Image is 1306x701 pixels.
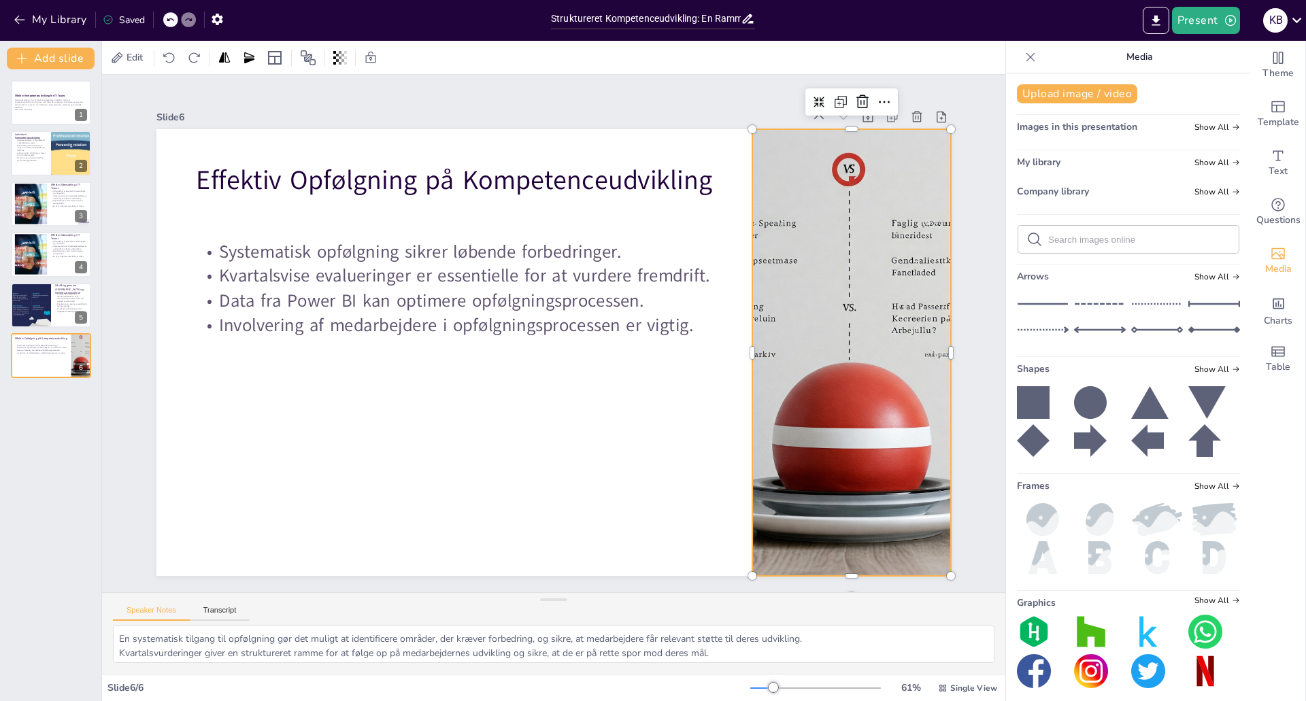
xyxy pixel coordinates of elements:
[11,333,91,378] div: https://cdn.sendsteps.com/images/logo/sendsteps_logo_white.pnghttps://cdn.sendsteps.com/images/lo...
[1264,313,1292,328] span: Charts
[15,347,67,349] p: Kvartalsvise evalueringer er essentielle for at vurdere fremdrift.
[1017,479,1050,492] span: Frames
[1265,262,1292,277] span: Media
[51,190,87,194] p: Vidensdeling er essentiel for samarbejde og innovation.
[7,48,95,69] button: Add slide
[107,681,750,694] div: Slide 6 / 6
[1266,360,1290,375] span: Table
[11,131,91,175] div: https://cdn.sendsteps.com/images/logo/sendsteps_logo_white.pnghttps://cdn.sendsteps.com/images/lo...
[75,160,87,172] div: 2
[203,227,719,305] p: Kvartalsvise evalueringer er essentielle for at vurdere fremdrift.
[1017,84,1137,103] button: Upload image / video
[1074,615,1108,649] img: graphic
[55,307,87,312] p: En blanding af læringsmetoder tilgodeser forskellige læringsstile.
[1251,41,1305,90] div: Change the overall theme
[75,311,87,324] div: 5
[212,125,730,216] p: Effektiv Opfølgning på Kompetenceudvikling
[1251,188,1305,237] div: Get real-time input from your audience
[103,14,145,27] div: Saved
[264,47,286,69] div: Layout
[15,156,47,161] p: Mentoring og erfaringsudveksling styrker læringsprocessen.
[15,352,67,354] p: Involvering af medarbejdere i opfølgningsprocessen er vigtig.
[11,283,91,328] div: https://cdn.sendsteps.com/images/slides/2025_21_08_08_34-xB_htLNGBEcUr4LA.jpegUdvikling gennem [G...
[15,94,65,97] strong: Effektiv Kompetenceudvikling for IT-Teams
[15,136,47,143] p: Udvikling af skræddersyede kompetenceplaner er afgørende for medarbejderens vækst.
[10,9,93,31] button: My Library
[1143,7,1169,34] button: Export to PowerPoint
[1074,541,1126,574] img: b.png
[113,606,190,621] button: Speaker Notes
[1262,66,1294,81] span: Theme
[1017,615,1051,649] img: graphic
[1017,120,1137,133] span: Images in this presentation
[1188,615,1222,649] img: graphic
[75,210,87,222] div: 3
[1251,335,1305,383] div: Add a table
[75,261,87,273] div: 4
[1263,7,1288,34] button: K B
[1017,156,1060,169] span: My library
[1172,7,1240,34] button: Present
[180,70,826,150] div: Slide 6
[1194,272,1240,281] span: Show all
[11,232,91,277] div: https://cdn.sendsteps.com/images/slides/2025_21_08_08_34-wLizRaQW0YqETJP-.jpegEffektiv Vidensdeli...
[15,143,47,151] p: Regelmæssig MUS-opfølgning er vigtig for at støtte medarbejdernes udvikling.
[11,182,91,226] div: https://cdn.sendsteps.com/images/logo/sendsteps_logo_white.pnghttps://cdn.sendsteps.com/images/lo...
[51,183,87,190] p: Effektiv Vidensdeling i IT-Teams
[1251,139,1305,188] div: Add text boxes
[11,80,91,125] div: Effektiv Kompetenceudvikling for IT-TeamsDenne præsentation har til formål at præsentere en effek...
[55,297,87,302] p: Interne læringsinitiativer fremmer teamets sammenhold.
[551,9,741,29] input: Insert title
[205,202,722,280] p: Systematisk opfølgning sikrer løbende forbedringer.
[1131,654,1165,688] img: graphic
[15,344,67,347] p: Systematisk opfølgning sikrer løbende forbedringer.
[1251,237,1305,286] div: Add images, graphics, shapes or video
[894,681,927,694] div: 61 %
[15,132,47,139] p: Individuel Kompetenceudvikling
[950,683,997,694] span: Single View
[1017,503,1069,536] img: ball.png
[1188,541,1240,574] img: d.png
[200,252,716,330] p: Data fra Power BI kan optimere opfølgningsprocessen.
[51,250,87,255] p: Regelmæssige møder styrker teamets læringskultur.
[1074,654,1108,688] img: graphic
[51,194,87,199] p: Implementering af samarbejdsværktøjer er nødvendig for effektiv vidensdeling.
[1074,503,1126,536] img: oval.png
[15,337,67,341] p: Effektiv Opfølgning på Kompetenceudvikling
[75,109,87,121] div: 1
[51,255,87,258] p: Et trygt miljø fremmer deling af viden.
[55,292,87,297] p: Integration af eksterne læringsmuligheder er vigtig.
[1194,122,1240,132] span: Show all
[55,303,87,307] p: Shadowing og sparring er værdifulde læringsmetoder.
[1251,90,1305,139] div: Add ready made slides
[190,606,250,621] button: Transcript
[15,151,47,156] p: Lederens rolle i udvikling er central for at facilitere vækst.
[75,362,87,374] div: 6
[1017,654,1051,688] img: graphic
[1258,115,1299,130] span: Template
[51,240,87,245] p: Vidensdeling er essentiel for samarbejde og innovation.
[198,276,714,354] p: Involvering af medarbejdere i opfølgningsprocessen er vigtig.
[51,245,87,250] p: Implementering af samarbejdsværktøjer er nødvendig for effektiv vidensdeling.
[1188,503,1240,536] img: paint.png
[1256,213,1301,228] span: Questions
[1131,503,1183,536] img: paint2.png
[1017,185,1089,198] span: Company library
[1188,654,1222,688] img: graphic
[1194,481,1240,491] span: Show all
[1263,8,1288,33] div: K B
[1041,41,1237,73] p: Media
[1017,541,1069,574] img: a.png
[1131,615,1165,649] img: graphic
[1017,596,1056,609] span: Graphics
[1194,158,1240,167] span: Show all
[1251,286,1305,335] div: Add charts and graphs
[1194,364,1240,374] span: Show all
[1048,235,1230,245] input: Search images online
[300,50,316,66] span: Position
[1017,270,1049,283] span: Arrows
[51,233,87,241] p: Effektiv Vidensdeling i IT-Teams
[51,205,87,207] p: Et trygt miljø fremmer deling af viden.
[51,200,87,205] p: Regelmæssige møder styrker teamets læringskultur.
[55,284,87,295] p: Udvikling gennem [GEOGRAPHIC_DATA] og Interne Læringstilbud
